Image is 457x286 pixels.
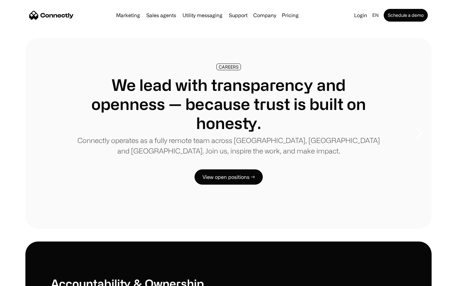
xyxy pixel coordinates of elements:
h1: We lead with transparency and openness — because trust is built on honesty. [76,75,381,133]
div: en [372,11,379,20]
div: Company [251,11,278,20]
div: 1 of 8 [25,38,432,229]
a: home [29,10,74,20]
a: Marketing [114,13,142,18]
div: next slide [406,102,432,165]
p: Connectly operates as a fully remote team across [GEOGRAPHIC_DATA], [GEOGRAPHIC_DATA] and [GEOGRA... [76,135,381,156]
a: Sales agents [144,13,179,18]
div: Company [253,11,276,20]
div: CAREERS [219,65,239,69]
ul: Language list [13,275,38,284]
aside: Language selected: English [6,274,38,284]
a: Support [226,13,250,18]
a: Utility messaging [180,13,225,18]
a: Schedule a demo [384,9,428,22]
a: Pricing [279,13,301,18]
div: en [370,11,382,20]
div: carousel [25,38,432,229]
a: Login [352,11,370,20]
a: View open positions → [195,169,263,185]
